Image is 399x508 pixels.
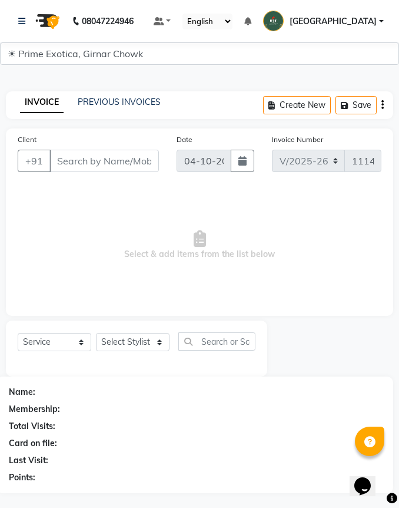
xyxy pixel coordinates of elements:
label: Client [18,134,36,145]
div: Total Visits: [9,420,55,433]
div: Name: [9,386,35,398]
span: Select & add items from the list below [18,186,381,304]
label: Date [177,134,192,145]
div: Points: [9,471,35,484]
img: Chandrapur [263,11,284,31]
span: [GEOGRAPHIC_DATA] [290,15,377,28]
button: Save [335,96,377,114]
input: Search by Name/Mobile/Email/Code [49,150,159,172]
b: 08047224946 [82,5,134,38]
div: Membership: [9,403,60,415]
div: Card on file: [9,437,57,450]
input: Search or Scan [178,332,255,351]
a: INVOICE [20,92,64,113]
iframe: chat widget [350,461,387,496]
label: Invoice Number [272,134,323,145]
img: logo [30,5,63,38]
button: Create New [263,96,331,114]
a: PREVIOUS INVOICES [78,97,161,107]
div: Last Visit: [9,454,48,467]
button: +91 [18,150,51,172]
